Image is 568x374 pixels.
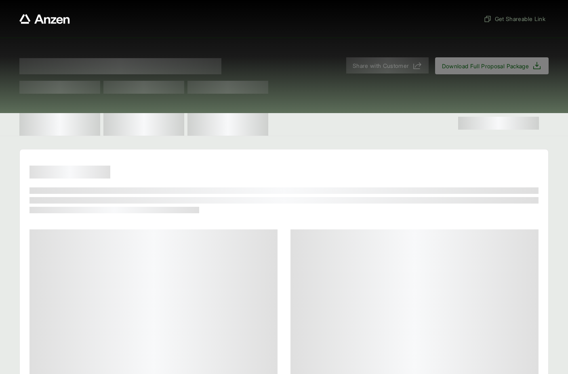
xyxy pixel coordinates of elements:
[187,81,268,94] span: Test
[19,14,70,24] a: Anzen website
[103,81,184,94] span: Test
[484,15,545,23] span: Get Shareable Link
[19,81,100,94] span: Test
[353,61,409,70] span: Share with Customer
[480,11,549,26] button: Get Shareable Link
[19,58,221,74] span: Proposal for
